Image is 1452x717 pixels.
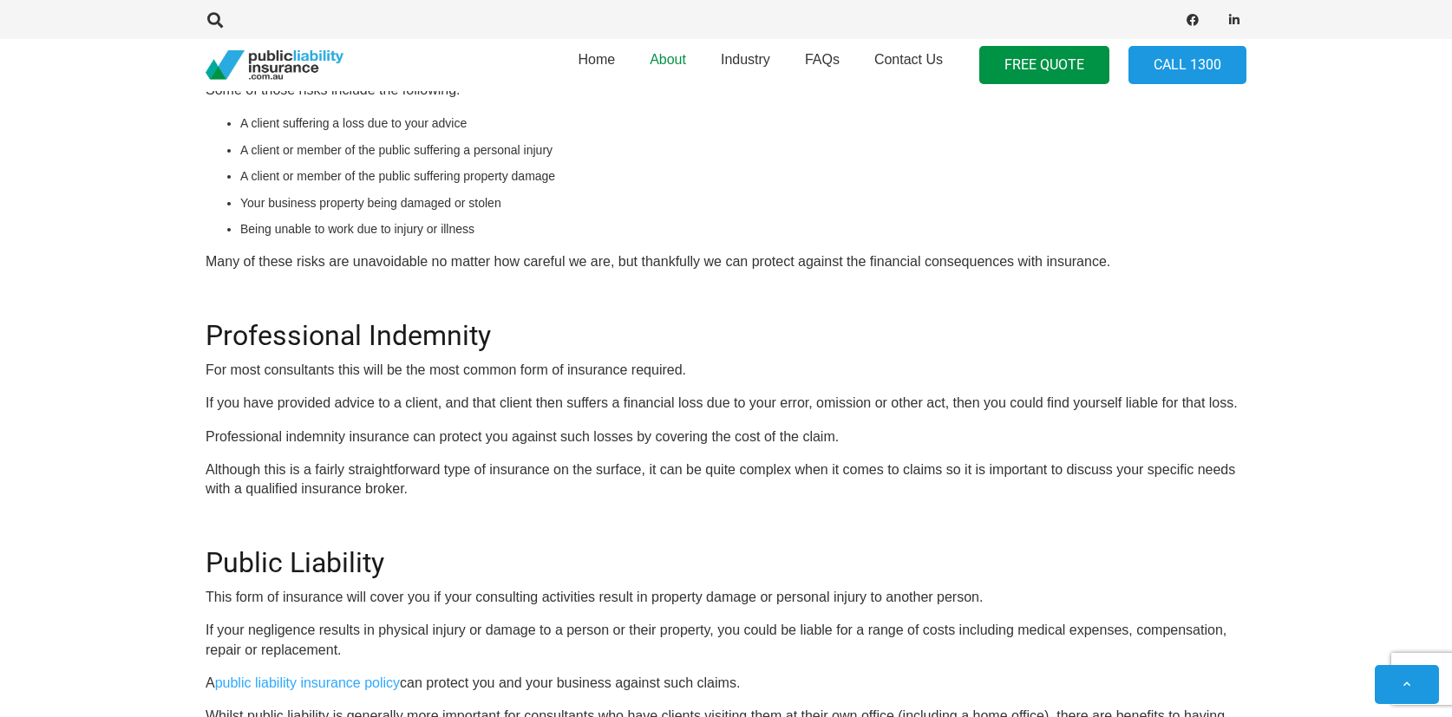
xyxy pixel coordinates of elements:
[788,34,857,96] a: FAQs
[979,46,1109,85] a: FREE QUOTE
[240,193,1246,212] li: Your business property being damaged or stolen
[206,674,1246,693] p: A can protect you and your business against such claims.
[206,394,1246,413] p: If you have provided advice to a client, and that client then suffers a financial loss due to you...
[703,34,788,96] a: Industry
[578,52,615,67] span: Home
[198,12,232,28] a: Search
[560,34,632,96] a: Home
[721,52,770,67] span: Industry
[240,166,1246,186] li: A client or member of the public suffering property damage
[206,621,1246,660] p: If your negligence results in physical injury or damage to a person or their property, you could ...
[240,140,1246,160] li: A client or member of the public suffering a personal injury
[206,588,1246,607] p: This form of insurance will cover you if your consulting activities result in property damage or ...
[857,34,960,96] a: Contact Us
[206,460,1246,499] p: Although this is a fairly straightforward type of insurance on the surface, it can be quite compl...
[240,219,1246,238] li: Being unable to work due to injury or illness
[1375,665,1439,704] a: Back to top
[240,114,1246,133] li: A client suffering a loss due to your advice
[1222,8,1246,32] a: LinkedIn
[206,361,1246,380] p: For most consultants this will be the most common form of insurance required.
[1128,46,1246,85] a: Call 1300
[1181,8,1205,32] a: Facebook
[874,52,943,67] span: Contact Us
[215,675,400,690] a: public liability insurance policy
[206,525,1246,579] h2: Public Liability
[206,50,343,81] a: pli_logotransparent
[206,252,1246,271] p: Many of these risks are unavoidable no matter how careful we are, but thankfully we can protect a...
[206,427,1246,446] p: Professional indemnity insurance can protect you against such losses by covering the cost of the ...
[206,298,1246,352] h2: Professional Indemnity
[805,52,840,67] span: FAQs
[632,34,703,96] a: About
[650,52,686,67] span: About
